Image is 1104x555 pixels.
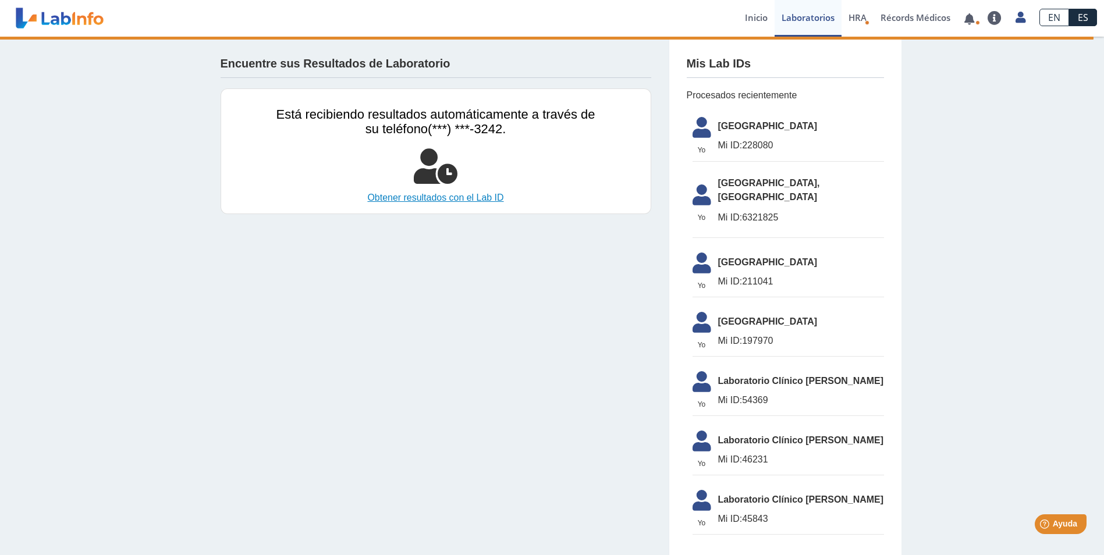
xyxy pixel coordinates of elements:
span: Está recibiendo resultados automáticamente a través de su teléfono [276,107,595,136]
span: 211041 [718,275,884,289]
span: 228080 [718,138,884,152]
span: 45843 [718,512,884,526]
span: HRA [849,12,867,23]
span: Yo [686,518,718,528]
span: Mi ID: [718,336,743,346]
span: Yo [686,458,718,469]
span: [GEOGRAPHIC_DATA], [GEOGRAPHIC_DATA] [718,176,884,204]
span: Laboratorio Clínico [PERSON_NAME] [718,374,884,388]
iframe: Help widget launcher [1000,510,1091,542]
span: Mi ID: [718,395,743,405]
span: Mi ID: [718,276,743,286]
span: Procesados recientemente [687,88,884,102]
span: 6321825 [718,211,884,225]
span: Laboratorio Clínico [PERSON_NAME] [718,433,884,447]
span: Yo [686,399,718,410]
span: Yo [686,340,718,350]
h4: Encuentre sus Resultados de Laboratorio [221,57,450,71]
span: Yo [686,212,718,223]
a: EN [1039,9,1069,26]
span: [GEOGRAPHIC_DATA] [718,119,884,133]
span: 46231 [718,453,884,467]
a: ES [1069,9,1097,26]
h4: Mis Lab IDs [687,57,751,71]
a: Obtener resultados con el Lab ID [276,191,595,205]
span: [GEOGRAPHIC_DATA] [718,255,884,269]
span: Mi ID: [718,140,743,150]
span: [GEOGRAPHIC_DATA] [718,315,884,329]
span: Mi ID: [718,514,743,524]
span: 54369 [718,393,884,407]
span: Laboratorio Clínico [PERSON_NAME] [718,493,884,507]
span: Mi ID: [718,212,743,222]
span: Mi ID: [718,454,743,464]
span: Yo [686,280,718,291]
span: 197970 [718,334,884,348]
span: Yo [686,145,718,155]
